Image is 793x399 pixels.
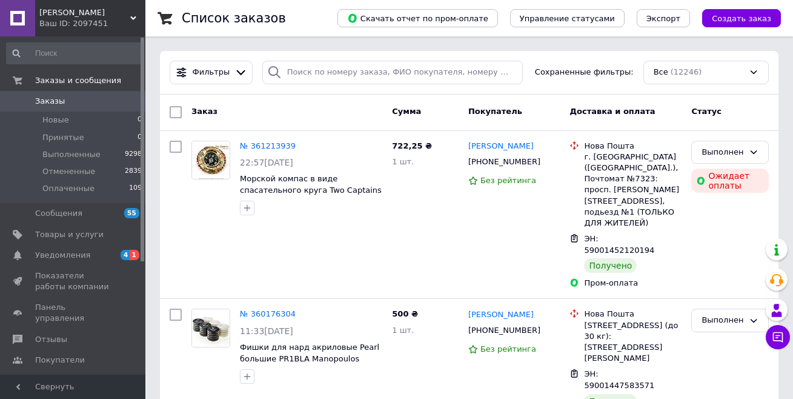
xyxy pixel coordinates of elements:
a: Фото товару [191,309,230,347]
span: Выполненные [42,149,101,160]
span: Скачать отчет по пром-оплате [347,13,488,24]
h1: Список заказов [182,11,286,25]
span: Отзывы [35,334,67,345]
span: Создать заказ [712,14,771,23]
span: 109 [129,183,142,194]
span: Покупатели [35,355,85,366]
a: Морской компас в виде спасательного круга Two Captains 2795SS [240,174,382,206]
span: Показатели работы компании [35,270,112,292]
span: (12246) [671,67,702,76]
img: Фото товару [192,141,230,179]
button: Экспорт [637,9,690,27]
img: Фото товару [192,309,230,347]
span: Товары и услуги [35,229,104,240]
button: Чат с покупателем [766,325,790,349]
span: Доставка и оплата [569,107,655,116]
span: Заказы и сообщения [35,75,121,86]
span: 11:33[DATE] [240,326,293,336]
input: Поиск по номеру заказа, ФИО покупателя, номеру телефона, Email, номеру накладной [262,61,523,84]
span: 500 ₴ [392,309,418,318]
span: Оплаченные [42,183,95,194]
div: Ваш ID: 2097451 [39,18,145,29]
span: Сумма [392,107,421,116]
a: Фишки для нард акриловые Pearl большие PR1BLA Manopoulos [240,343,379,363]
div: Ожидает оплаты [691,169,769,193]
div: Нова Пошта [584,141,682,152]
button: Скачать отчет по пром-оплате [337,9,498,27]
span: Фильтры [193,67,230,78]
a: [PERSON_NAME] [468,141,534,152]
span: Экспорт [646,14,680,23]
a: № 360176304 [240,309,296,318]
span: Сохраненные фильтры: [535,67,634,78]
div: г. [GEOGRAPHIC_DATA] ([GEOGRAPHIC_DATA].), Почтомат №7323: просп. [PERSON_NAME][STREET_ADDRESS], ... [584,152,682,229]
span: Отмененные [42,166,95,177]
div: Выполнен [702,314,744,327]
a: № 361213939 [240,141,296,150]
div: Выполнен [702,146,744,159]
div: Нова Пошта [584,309,682,320]
a: [PERSON_NAME] [468,309,534,321]
span: Заказы [35,96,65,107]
button: Управление статусами [510,9,625,27]
div: Пром-оплата [584,278,682,289]
span: 2839 [125,166,142,177]
button: Создать заказ [702,9,781,27]
span: [PHONE_NUMBER] [468,157,540,166]
span: 1 шт. [392,326,414,335]
span: Управление статусами [520,14,615,23]
span: ЭН: 59001447583571 [584,369,654,390]
span: Панель управления [35,302,112,324]
a: Фото товару [191,141,230,179]
span: Статус [691,107,722,116]
span: ЭН: 59001452120194 [584,234,654,255]
span: 722,25 ₴ [392,141,432,150]
span: Новые [42,115,69,126]
span: Сообщения [35,208,82,219]
span: 22:57[DATE] [240,158,293,167]
span: 0 [138,115,142,126]
span: 9298 [125,149,142,160]
input: Поиск [6,42,143,64]
span: Покупатель [468,107,522,116]
span: 4 [121,250,130,260]
a: Создать заказ [690,13,781,22]
div: [STREET_ADDRESS] (до 30 кг): [STREET_ADDRESS][PERSON_NAME] [584,320,682,364]
span: Принятые [42,132,84,143]
span: 0 [138,132,142,143]
span: Заказ [191,107,217,116]
span: Svit Podarunkiv [39,7,130,18]
span: Все [654,67,668,78]
span: Без рейтинга [480,344,536,354]
span: 1 [130,250,139,260]
span: 1 шт. [392,157,414,166]
div: Получено [584,258,637,273]
span: [PHONE_NUMBER] [468,326,540,335]
span: Без рейтинга [480,176,536,185]
span: Уведомления [35,250,90,261]
span: 55 [124,208,139,218]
